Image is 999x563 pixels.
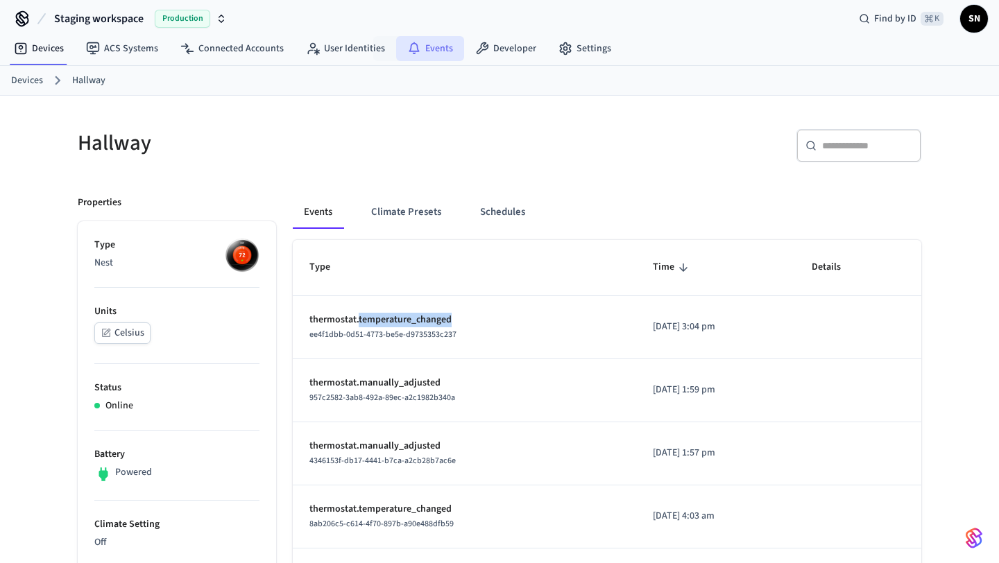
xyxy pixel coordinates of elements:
[309,439,620,453] p: thermostat.manually_adjusted
[54,10,144,27] span: Staging workspace
[94,304,259,319] p: Units
[94,517,259,532] p: Climate Setting
[295,36,396,61] a: User Identities
[94,322,151,344] button: Celsius
[155,10,210,28] span: Production
[3,36,75,61] a: Devices
[653,446,778,460] p: [DATE] 1:57 pm
[309,376,620,390] p: thermostat.manually_adjusted
[72,73,105,88] a: Hallway
[962,6,987,31] span: SN
[75,36,169,61] a: ACS Systems
[11,73,43,88] a: Devices
[78,196,121,210] p: Properties
[653,383,778,397] p: [DATE] 1:59 pm
[309,518,454,530] span: 8ab206c5-c614-4f70-897b-a90e488dfb59
[309,502,620,517] p: thermostat.temperature_changed
[225,238,259,272] img: nest_learning_thermostat
[921,12,943,26] span: ⌘ K
[94,447,259,462] p: Battery
[469,196,536,229] button: Schedules
[874,12,916,26] span: Find by ID
[115,465,152,480] p: Powered
[309,313,620,327] p: thermostat.temperature_changed
[812,257,859,278] span: Details
[966,527,982,549] img: SeamLogoGradient.69752ec5.svg
[653,257,692,278] span: Time
[94,256,259,270] p: Nest
[360,196,452,229] button: Climate Presets
[309,257,348,278] span: Type
[960,5,988,33] button: SN
[78,129,491,157] h5: Hallway
[848,6,955,31] div: Find by ID⌘ K
[309,455,456,467] span: 4346153f-db17-4441-b7ca-a2cb28b7ac6e
[547,36,622,61] a: Settings
[464,36,547,61] a: Developer
[94,381,259,395] p: Status
[105,399,133,413] p: Online
[653,509,778,523] p: [DATE] 4:03 am
[396,36,464,61] a: Events
[94,238,259,252] p: Type
[169,36,295,61] a: Connected Accounts
[309,392,455,404] span: 957c2582-3ab8-492a-89ec-a2c1982b340a
[293,196,343,229] button: Events
[94,535,259,550] p: Off
[309,329,456,340] span: ee4f1dbb-0d51-4773-be5e-d9735353c237
[653,320,778,334] p: [DATE] 3:04 pm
